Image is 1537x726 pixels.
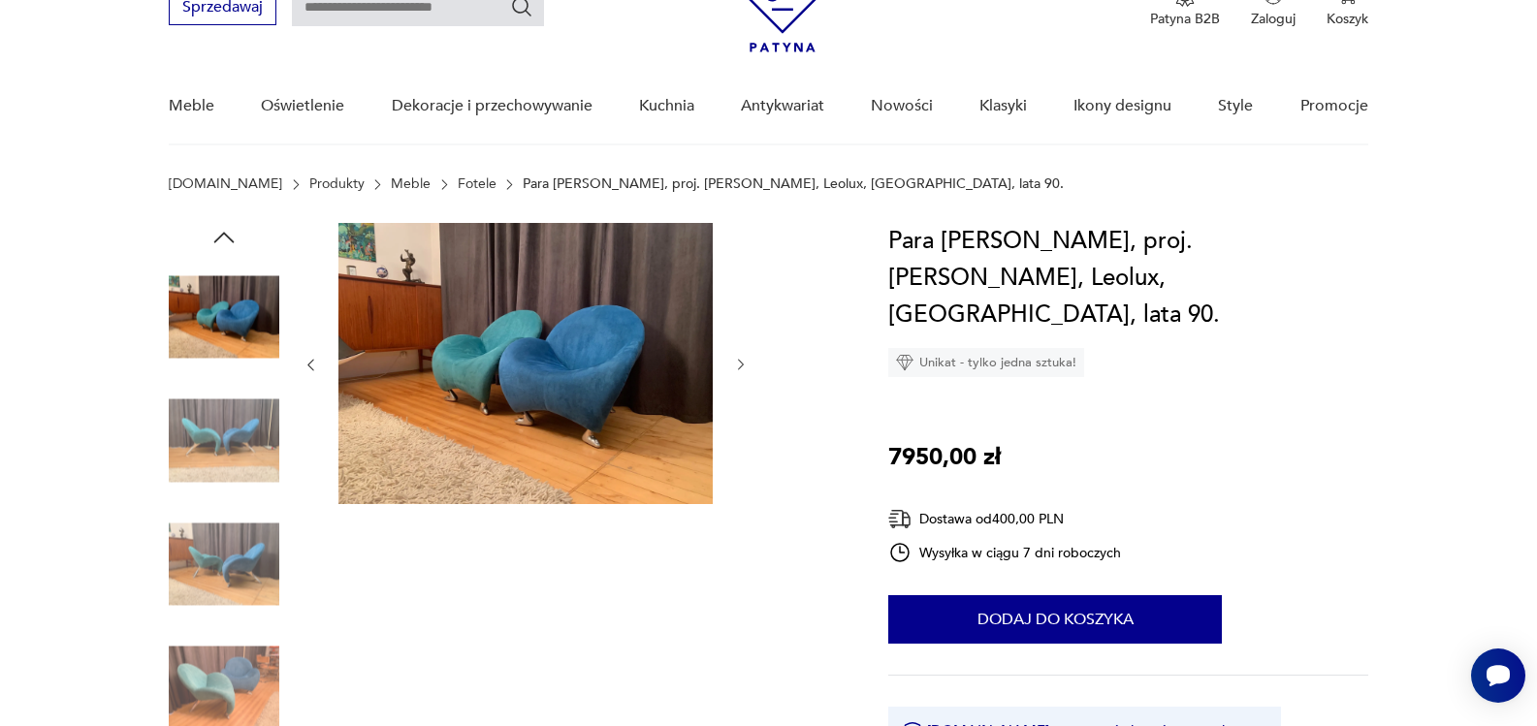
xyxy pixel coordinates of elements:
[639,69,694,143] a: Kuchnia
[888,348,1084,377] div: Unikat - tylko jedna sztuka!
[169,509,279,619] img: Zdjęcie produktu Para foteli Papageno, proj. Jan Armgardt, Leolux, Holandia, lata 90.
[1327,10,1368,28] p: Koszyk
[169,2,276,16] a: Sprzedawaj
[169,176,282,192] a: [DOMAIN_NAME]
[741,69,824,143] a: Antykwariat
[338,223,713,504] img: Zdjęcie produktu Para foteli Papageno, proj. Jan Armgardt, Leolux, Holandia, lata 90.
[888,595,1222,644] button: Dodaj do koszyka
[888,439,1001,476] p: 7950,00 zł
[391,176,431,192] a: Meble
[1471,648,1525,703] iframe: Smartsupp widget button
[888,507,1121,531] div: Dostawa od 400,00 PLN
[888,507,912,531] img: Ikona dostawy
[1300,69,1368,143] a: Promocje
[523,176,1064,192] p: Para [PERSON_NAME], proj. [PERSON_NAME], Leolux, [GEOGRAPHIC_DATA], lata 90.
[1218,69,1253,143] a: Style
[1073,69,1171,143] a: Ikony designu
[1150,10,1220,28] p: Patyna B2B
[458,176,496,192] a: Fotele
[871,69,933,143] a: Nowości
[979,69,1027,143] a: Klasyki
[1251,10,1296,28] p: Zaloguj
[392,69,592,143] a: Dekoracje i przechowywanie
[169,386,279,496] img: Zdjęcie produktu Para foteli Papageno, proj. Jan Armgardt, Leolux, Holandia, lata 90.
[169,69,214,143] a: Meble
[888,223,1368,333] h1: Para [PERSON_NAME], proj. [PERSON_NAME], Leolux, [GEOGRAPHIC_DATA], lata 90.
[169,262,279,372] img: Zdjęcie produktu Para foteli Papageno, proj. Jan Armgardt, Leolux, Holandia, lata 90.
[309,176,365,192] a: Produkty
[261,69,344,143] a: Oświetlenie
[888,541,1121,564] div: Wysyłka w ciągu 7 dni roboczych
[896,354,913,371] img: Ikona diamentu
